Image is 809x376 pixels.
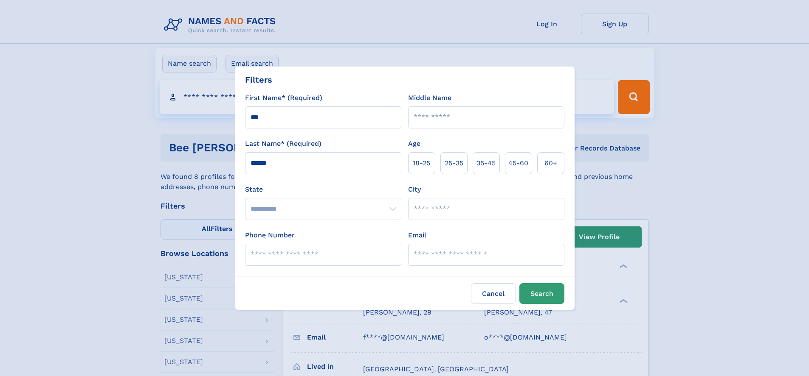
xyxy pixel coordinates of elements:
[408,139,420,149] label: Age
[508,158,528,168] span: 45‑60
[445,158,463,168] span: 25‑35
[245,230,295,240] label: Phone Number
[413,158,430,168] span: 18‑25
[408,93,451,103] label: Middle Name
[408,184,421,195] label: City
[245,73,272,86] div: Filters
[476,158,496,168] span: 35‑45
[245,184,401,195] label: State
[519,283,564,304] button: Search
[408,230,426,240] label: Email
[245,139,321,149] label: Last Name* (Required)
[471,283,516,304] label: Cancel
[544,158,557,168] span: 60+
[245,93,322,103] label: First Name* (Required)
